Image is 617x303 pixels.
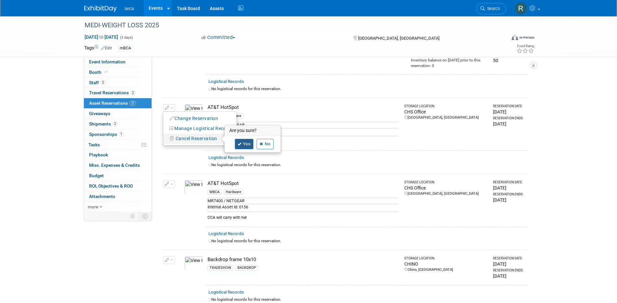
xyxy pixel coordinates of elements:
[89,183,133,189] span: ROI, Objectives & ROO
[208,204,398,210] div: Internal Asset Id: 0156
[476,3,506,14] a: Search
[167,114,221,123] button: Change Reservation
[84,202,152,212] a: more
[176,136,217,141] span: Cancel Reservation
[89,152,108,157] span: Playbook
[89,90,135,95] span: Travel Reservations
[84,191,152,202] a: Attachments
[184,104,203,118] img: View Images
[493,268,525,273] div: Reservation Ends:
[89,173,104,178] span: Budget
[130,90,135,95] span: 2
[167,134,221,143] button: Cancel Reservation
[404,57,488,69] div: Inventory balance on [DATE] prior to this reservation: 0
[84,6,117,12] img: ExhibitDay
[208,79,244,84] a: Logistical Records
[89,194,115,199] span: Attachments
[468,34,535,44] div: Event Format
[493,185,525,191] div: [DATE]
[89,70,109,75] span: Booth
[493,261,525,267] div: [DATE]
[235,139,254,149] a: Yes
[493,197,525,203] div: [DATE]
[208,180,398,187] div: AT&T HotSpot
[88,142,100,147] span: Tasks
[208,198,398,204] div: MR7400 / NETGEAR
[515,2,527,15] img: Rachel Jordan
[404,115,488,120] div: [GEOGRAPHIC_DATA], [GEOGRAPHIC_DATA]
[119,35,133,40] span: (3 days)
[208,238,526,244] div: No logistical records for this reservation.
[493,116,525,121] div: Reservation Ends:
[404,261,488,267] div: CHINO
[199,34,238,41] button: Committed
[404,180,488,185] div: Storage Location:
[138,212,152,220] td: Toggle Event Tabs
[101,80,105,85] span: 2
[208,212,398,220] div: CCA will carry with her
[101,46,112,50] a: Edit
[89,163,140,168] span: Misc. Expenses & Credits
[208,136,398,145] div: CCA will carry with her
[493,273,525,279] div: [DATE]
[84,57,152,67] a: Event Information
[208,265,233,271] div: TRADESHOW
[485,6,500,11] span: Search
[104,70,108,74] i: Booth reservation complete
[493,121,525,127] div: [DATE]
[184,256,203,270] img: View Images
[208,256,398,263] div: Backdrop frame 10x10
[257,139,274,149] a: No
[184,180,203,194] img: View Images
[89,100,136,106] span: Asset Reservations
[358,36,439,41] span: [GEOGRAPHIC_DATA], [GEOGRAPHIC_DATA]
[208,122,398,128] div: MR7400 / NETGEAR
[89,132,124,137] span: Sponsorships
[84,67,152,77] a: Booth
[89,59,126,64] span: Event Information
[225,125,280,136] h3: Are you sure?
[208,189,221,195] div: MBCA
[84,150,152,160] a: Playbook
[208,290,244,295] a: Logistical Records
[84,45,112,52] td: Tags
[98,34,104,40] span: to
[118,45,133,52] div: mBCA
[84,109,152,119] a: Giveaways
[493,104,525,109] div: Reservation Date:
[89,111,110,116] span: Giveaways
[404,191,488,196] div: [GEOGRAPHIC_DATA], [GEOGRAPHIC_DATA]
[208,86,526,92] div: No logistical records for this reservation.
[404,104,488,109] div: Storage Location:
[519,35,534,40] div: In-Person
[208,297,526,302] div: No logistical records for this reservation.
[84,171,152,181] a: Budget
[208,104,398,111] div: AT&T HotSpot
[82,20,496,31] div: MEDI-WEIGHT LOSS 2025
[167,124,236,133] button: Manage Logistical Records
[84,98,152,108] a: Asset Reservations27
[125,6,134,11] span: seca
[208,162,526,168] div: No logistical records for this reservation.
[208,128,398,134] div: Internal Asset Id: 0012
[84,140,152,150] a: Tasks
[88,204,98,209] span: more
[404,256,488,261] div: Storage Location:
[84,119,152,129] a: Shipments2
[516,45,534,48] div: Event Rating
[493,256,525,261] div: Reservation Date:
[84,181,152,191] a: ROI, Objectives & ROO
[129,101,136,106] span: 27
[493,57,525,64] div: 50
[493,109,525,115] div: [DATE]
[224,189,243,195] div: Hardware
[84,88,152,98] a: Travel Reservations2
[493,192,525,197] div: Reservation Ends:
[208,155,244,160] a: Logistical Records
[404,267,488,272] div: Chino, [GEOGRAPHIC_DATA]
[208,231,244,236] a: Logistical Records
[89,121,117,126] span: Shipments
[512,35,518,40] img: Format-Inperson.png
[404,185,488,191] div: CHS Office
[119,132,124,137] span: 1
